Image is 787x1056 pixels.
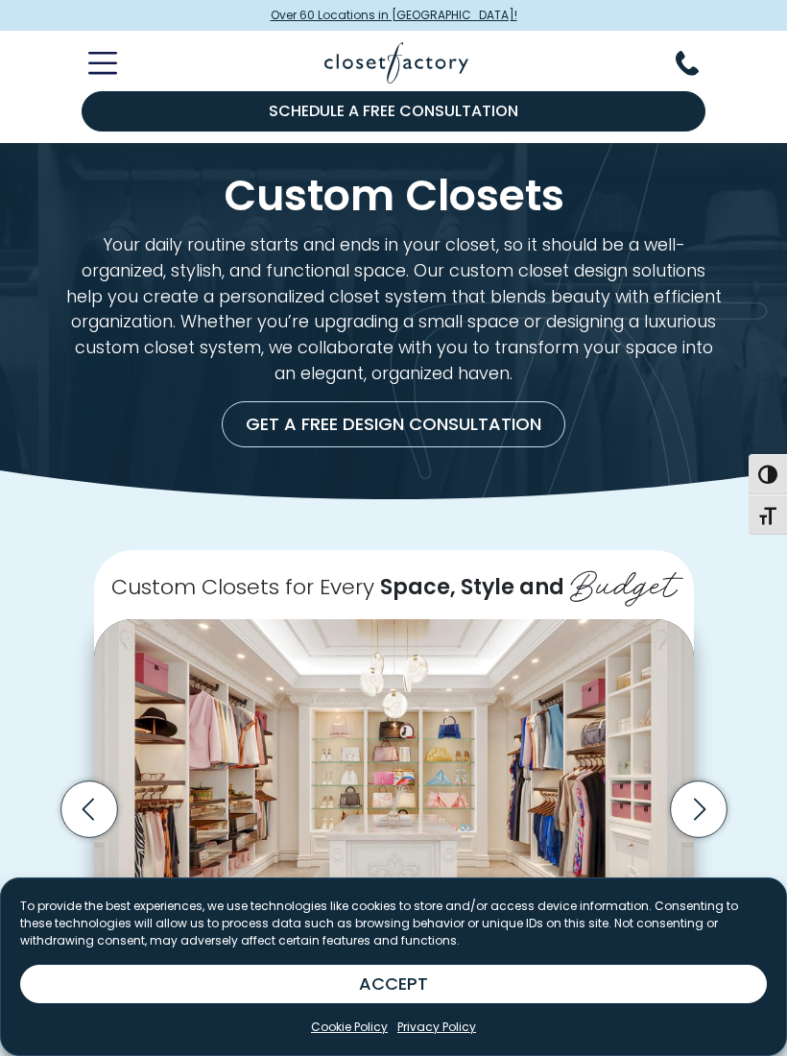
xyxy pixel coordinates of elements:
img: Closet Factory Logo [324,42,468,84]
a: Get a Free Design Consultation [222,401,565,447]
img: White walk-in closet with ornate trim and crown molding, featuring glass shelving [94,619,694,932]
button: Toggle High Contrast [749,454,787,494]
a: Cookie Policy [311,1019,388,1036]
button: Previous slide [55,775,124,844]
button: Next slide [664,775,733,844]
button: Toggle Mobile Menu [65,52,117,75]
button: Toggle Font size [749,494,787,535]
button: Phone Number [676,51,722,76]
a: Privacy Policy [397,1019,476,1036]
h1: Custom Closets [65,174,722,217]
button: ACCEPT [20,965,767,1003]
p: To provide the best experiences, we use technologies like cookies to store and/or access device i... [20,898,767,949]
span: Over 60 Locations in [GEOGRAPHIC_DATA]! [271,7,517,24]
a: Schedule a Free Consultation [82,91,705,132]
span: Space, Style and [380,572,564,602]
p: Your daily routine starts and ends in your closet, so it should be a well-organized, stylish, and... [65,232,722,386]
span: Custom Closets for Every [111,572,374,602]
span: Budget [570,554,677,608]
